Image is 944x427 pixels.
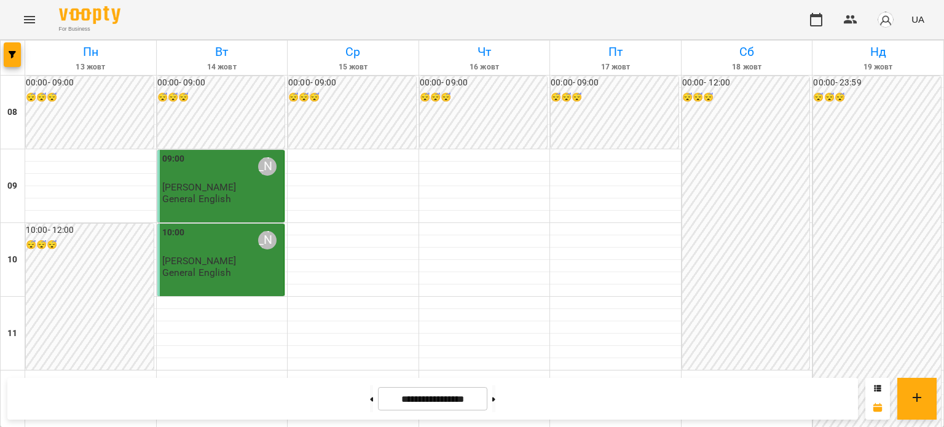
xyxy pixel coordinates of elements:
span: [PERSON_NAME] [162,255,237,267]
div: Підвишинська Валерія [258,157,277,176]
h6: Нд [814,42,942,61]
h6: 00:00 - 12:00 [682,76,810,90]
h6: 😴😴😴 [288,91,416,104]
h6: 18 жовт [683,61,811,73]
h6: 😴😴😴 [157,91,285,104]
h6: 😴😴😴 [682,91,810,104]
h6: 😴😴😴 [813,91,941,104]
h6: 😴😴😴 [551,91,678,104]
h6: 11 [7,327,17,340]
h6: 00:00 - 09:00 [420,76,548,90]
span: [PERSON_NAME] [162,181,237,193]
h6: Пн [27,42,154,61]
h6: 10 [7,253,17,267]
h6: 08 [7,106,17,119]
h6: 15 жовт [289,61,417,73]
h6: 13 жовт [27,61,154,73]
h6: 00:00 - 09:00 [551,76,678,90]
p: General English [162,194,231,204]
h6: 00:00 - 09:00 [157,76,285,90]
h6: Ср [289,42,417,61]
label: 10:00 [162,226,185,240]
h6: 00:00 - 09:00 [26,76,154,90]
img: Voopty Logo [59,6,120,24]
button: Menu [15,5,44,34]
h6: 17 жовт [552,61,679,73]
h6: 16 жовт [421,61,548,73]
span: UA [911,13,924,26]
h6: 😴😴😴 [420,91,548,104]
h6: 😴😴😴 [26,91,154,104]
h6: 10:00 - 12:00 [26,224,154,237]
h6: 00:00 - 09:00 [288,76,416,90]
span: For Business [59,25,120,33]
p: General English [162,267,231,278]
img: avatar_s.png [877,11,894,28]
h6: Чт [421,42,548,61]
h6: 09 [7,179,17,193]
h6: Пт [552,42,679,61]
h6: Сб [683,42,811,61]
h6: 14 жовт [159,61,286,73]
h6: 00:00 - 23:59 [813,76,941,90]
div: Підвишинська Валерія [258,231,277,249]
h6: 😴😴😴 [26,238,154,252]
h6: Вт [159,42,286,61]
button: UA [907,8,929,31]
h6: 19 жовт [814,61,942,73]
label: 09:00 [162,152,185,166]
